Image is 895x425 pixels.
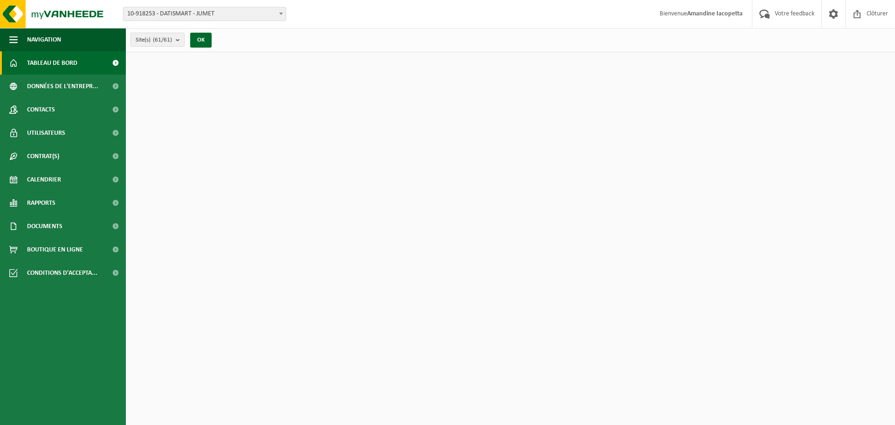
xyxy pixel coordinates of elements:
[27,145,59,168] span: Contrat(s)
[27,51,77,75] span: Tableau de bord
[27,28,61,51] span: Navigation
[27,75,98,98] span: Données de l'entrepr...
[27,238,83,261] span: Boutique en ligne
[27,121,65,145] span: Utilisateurs
[153,37,172,43] count: (61/61)
[136,33,172,47] span: Site(s)
[123,7,286,21] span: 10-918253 - DATISMART - JUMET
[124,7,286,21] span: 10-918253 - DATISMART - JUMET
[190,33,212,48] button: OK
[27,168,61,191] span: Calendrier
[27,98,55,121] span: Contacts
[27,191,55,215] span: Rapports
[27,261,97,285] span: Conditions d'accepta...
[687,10,743,17] strong: Amandine Iacopetta
[131,33,185,47] button: Site(s)(61/61)
[27,215,62,238] span: Documents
